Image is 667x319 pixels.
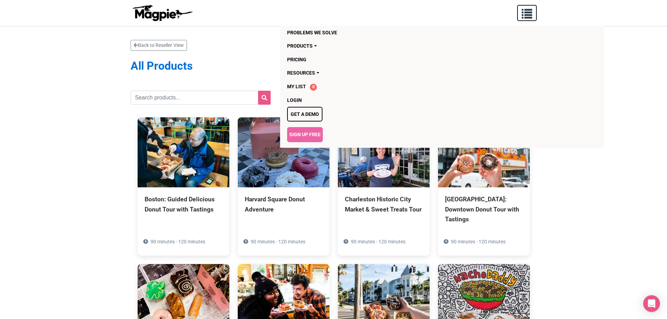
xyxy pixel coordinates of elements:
a: [GEOGRAPHIC_DATA]: Downtown Donut Tour with Tastings 90 minutes - 120 minutes [438,117,530,255]
span: 90 minutes - 120 minutes [451,239,506,244]
a: Charleston Historic City Market & Sweet Treats Tour 90 minutes - 120 minutes [338,117,430,245]
span: 0 [310,84,317,91]
a: Harvard Square Donut Adventure 90 minutes - 120 minutes [238,117,329,245]
a: My List 0 [287,80,516,93]
span: 90 minutes - 120 minutes [251,239,305,244]
a: Login [287,93,516,107]
div: Charleston Historic City Market & Sweet Treats Tour [345,194,423,214]
a: Products [287,39,516,53]
div: Harvard Square Donut Adventure [245,194,322,214]
a: Problems we solve [287,26,516,39]
img: logo-ab69f6fb50320c5b225c76a69d11143b.png [131,5,194,21]
span: My List [287,84,306,89]
a: Resources [287,66,516,79]
div: [GEOGRAPHIC_DATA]: Downtown Donut Tour with Tastings [445,194,523,224]
a: Boston: Guided Delicious Donut Tour with Tastings 90 minutes - 120 minutes [138,117,229,245]
a: Pricing [287,53,516,66]
span: 90 minutes - 120 minutes [351,239,405,244]
a: Get a demo [287,107,322,122]
a: Back to Reseller View [131,40,187,51]
a: Sign Up Free [287,127,323,142]
span: 90 minutes - 120 minutes [151,239,205,244]
div: Boston: Guided Delicious Donut Tour with Tastings [145,194,222,214]
img: Boston: Guided Delicious Donut Tour with Tastings [138,117,229,187]
input: Search products... [131,91,271,105]
img: Chicago: Downtown Donut Tour with Tastings [438,117,530,187]
img: Charleston Historic City Market & Sweet Treats Tour [338,117,430,187]
h2: All Products [131,55,537,77]
img: Harvard Square Donut Adventure [238,117,329,187]
div: Open Intercom Messenger [643,295,660,312]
